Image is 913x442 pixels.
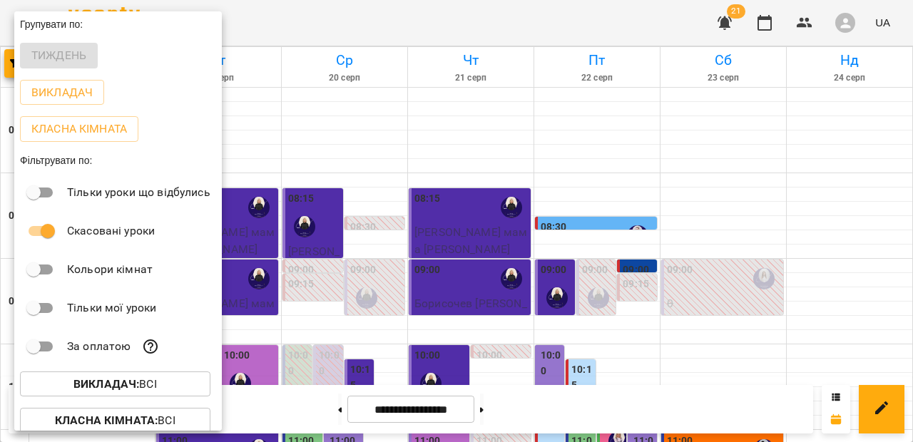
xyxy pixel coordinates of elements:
[67,222,155,240] p: Скасовані уроки
[67,299,156,317] p: Тільки мої уроки
[14,148,222,173] div: Фільтрувати по:
[55,413,158,427] b: Класна кімната :
[14,11,222,37] div: Групувати по:
[73,376,157,393] p: Всі
[67,261,153,278] p: Кольори кімнат
[67,184,210,201] p: Тільки уроки що відбулись
[20,408,210,433] button: Класна кімната:Всі
[20,80,104,106] button: Викладач
[67,338,131,355] p: За оплатою
[31,120,127,138] p: Класна кімната
[55,412,175,429] p: Всі
[31,84,93,101] p: Викладач
[20,371,210,397] button: Викладач:Всі
[73,377,139,391] b: Викладач :
[20,116,138,142] button: Класна кімната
